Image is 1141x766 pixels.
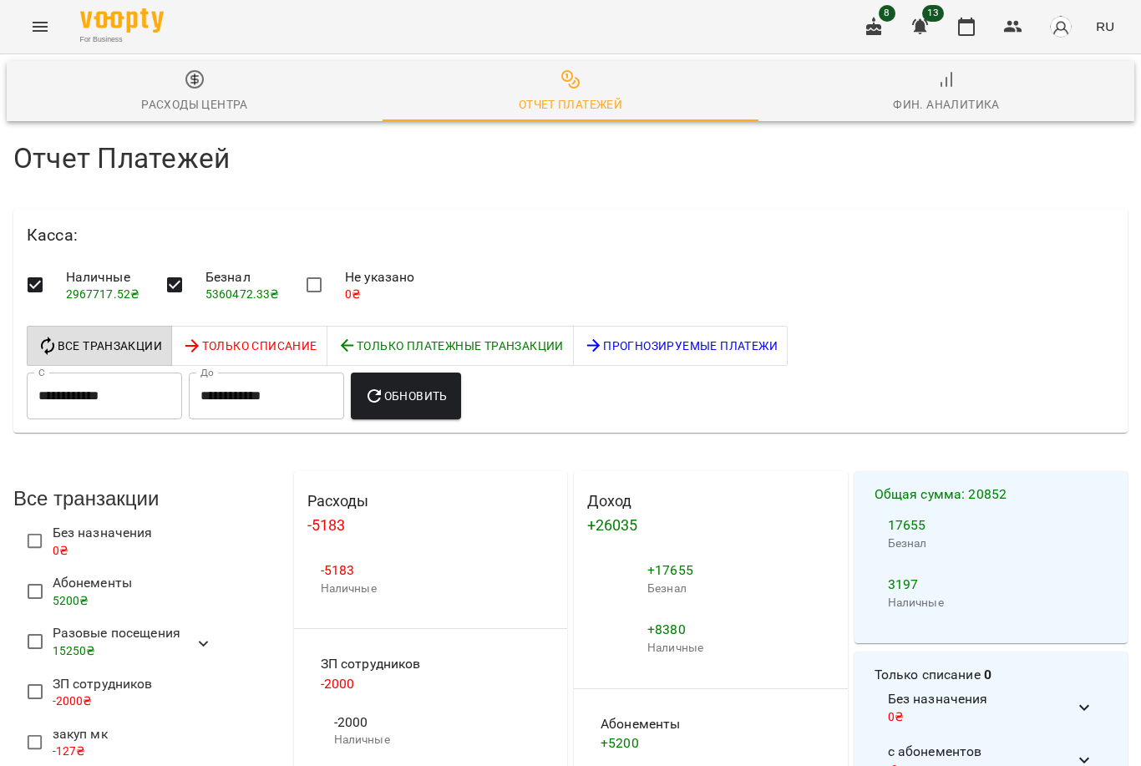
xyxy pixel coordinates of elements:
h3: Все транзакции [13,488,287,510]
span: -2000 ₴ [53,694,93,708]
div: Фин. Аналитика [893,94,1000,114]
h6: Касса : [27,222,1114,248]
span: 3197 [888,576,919,592]
span: ЗП сотрудников [53,674,153,694]
span: Только платежные транзакции [337,336,564,356]
b: 0 [984,667,991,682]
span: + 8380 [647,621,686,637]
h4: Только списание [875,665,1108,685]
p: Наличные [334,732,528,748]
span: RU [1096,18,1114,35]
span: Без назначения [888,689,1075,709]
span: 0 ₴ [888,710,904,723]
span: 8 [879,5,895,22]
span: 13 [922,5,944,22]
button: Только платежные транзакции [327,326,574,366]
span: Безнал [205,267,280,287]
button: Menu [20,7,60,47]
p: Наличные [321,581,541,597]
span: ЗП сотрудников [321,654,541,674]
img: Voopty Logo [80,8,164,33]
button: Только списание [171,326,327,366]
span: 15250 ₴ [53,644,96,657]
span: Наличные [66,267,140,287]
span: -2000 [334,713,528,733]
span: Без назначения [53,523,153,543]
span: + 5200 [601,735,639,751]
button: Прогнозируемые платежи [573,326,788,366]
span: Разовые посещения [53,623,181,643]
button: Все Транзакции [27,326,172,366]
button: Обновить [351,373,461,419]
span: Абонементы [53,573,132,593]
span: Прогнозируемые платежи [584,336,778,356]
button: RU [1089,11,1121,42]
img: avatar_s.png [1049,15,1073,38]
span: -5183 [321,562,355,578]
div: Расходы Центра [141,94,248,114]
p: Безнал [888,535,1095,552]
span: 2967717.52 ₴ [66,287,140,301]
span: -2000 [321,676,355,692]
span: Абонементы [601,714,801,734]
h4: -5183 [307,517,555,534]
span: Все Транзакции [38,336,162,356]
span: 0 ₴ [53,544,68,557]
h4: + 26035 [587,517,834,534]
span: -127 ₴ [53,744,86,758]
h4: Расходы [307,493,555,510]
span: 5360472.33 ₴ [205,287,280,301]
span: 5200 ₴ [53,594,89,607]
span: Не указано [345,267,414,287]
h4: Доход [587,493,834,510]
div: Отчет Платежей [519,94,623,114]
span: + 17655 [647,562,693,578]
span: For Business [80,34,164,45]
p: Наличные [888,595,1095,611]
p: Наличные [647,640,821,657]
span: с абонементов [888,742,1075,762]
h4: Отчет Платежей [13,141,1128,175]
span: 0 ₴ [345,287,361,301]
span: Только списание [182,336,317,356]
p: Безнал [647,581,821,597]
span: 17655 [888,517,926,533]
span: закуп мк [53,724,108,744]
span: Обновить [364,386,448,406]
h4: Общая сумма : 20852 [875,484,1108,505]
